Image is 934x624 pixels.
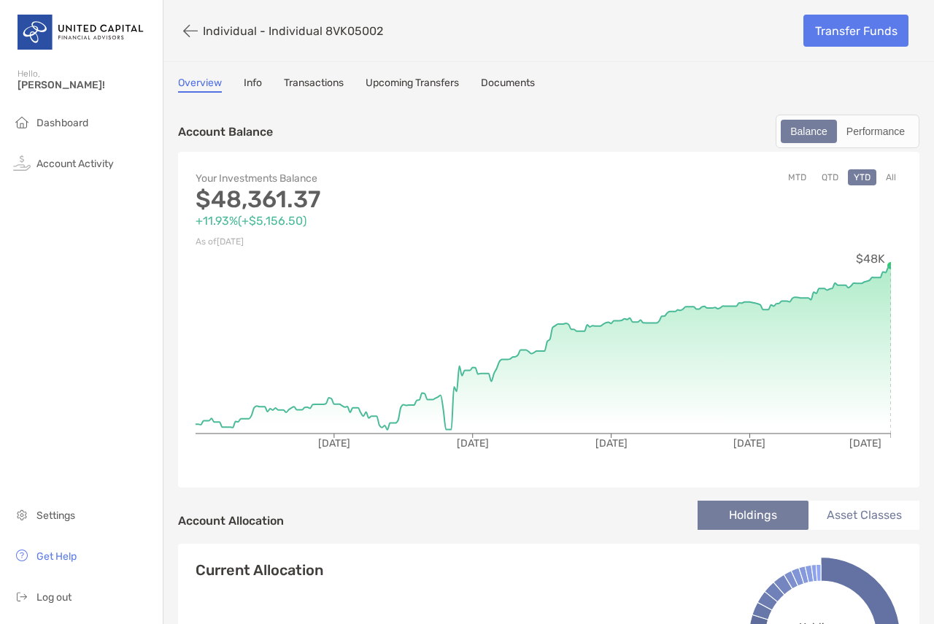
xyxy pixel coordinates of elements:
a: Overview [178,77,222,93]
a: Transfer Funds [803,15,908,47]
p: As of [DATE] [196,233,549,251]
span: Settings [36,509,75,522]
a: Documents [481,77,535,93]
button: QTD [816,169,844,185]
div: segmented control [776,115,919,148]
img: United Capital Logo [18,6,145,58]
img: activity icon [13,154,31,172]
span: Log out [36,591,72,604]
li: Holdings [698,501,808,530]
p: $48,361.37 [196,190,549,209]
div: Performance [838,121,913,142]
span: [PERSON_NAME]! [18,79,154,91]
span: Get Help [36,550,77,563]
p: Your Investments Balance [196,169,549,188]
tspan: [DATE] [849,437,881,450]
img: get-help icon [13,547,31,564]
tspan: [DATE] [457,437,489,450]
h4: Current Allocation [196,561,323,579]
span: Dashboard [36,117,88,129]
span: Account Activity [36,158,114,170]
p: +11.93% ( +$5,156.50 ) [196,212,549,230]
button: YTD [848,169,876,185]
div: Balance [782,121,835,142]
tspan: [DATE] [733,437,765,450]
p: Individual - Individual 8VK05002 [203,24,383,38]
tspan: [DATE] [595,437,628,450]
a: Transactions [284,77,344,93]
button: All [880,169,902,185]
tspan: [DATE] [318,437,350,450]
img: settings icon [13,506,31,523]
a: Info [244,77,262,93]
a: Upcoming Transfers [366,77,459,93]
button: MTD [782,169,812,185]
h4: Account Allocation [178,514,284,528]
img: logout icon [13,588,31,605]
tspan: $48K [856,252,885,266]
p: Account Balance [178,123,273,141]
img: household icon [13,113,31,131]
li: Asset Classes [808,501,919,530]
